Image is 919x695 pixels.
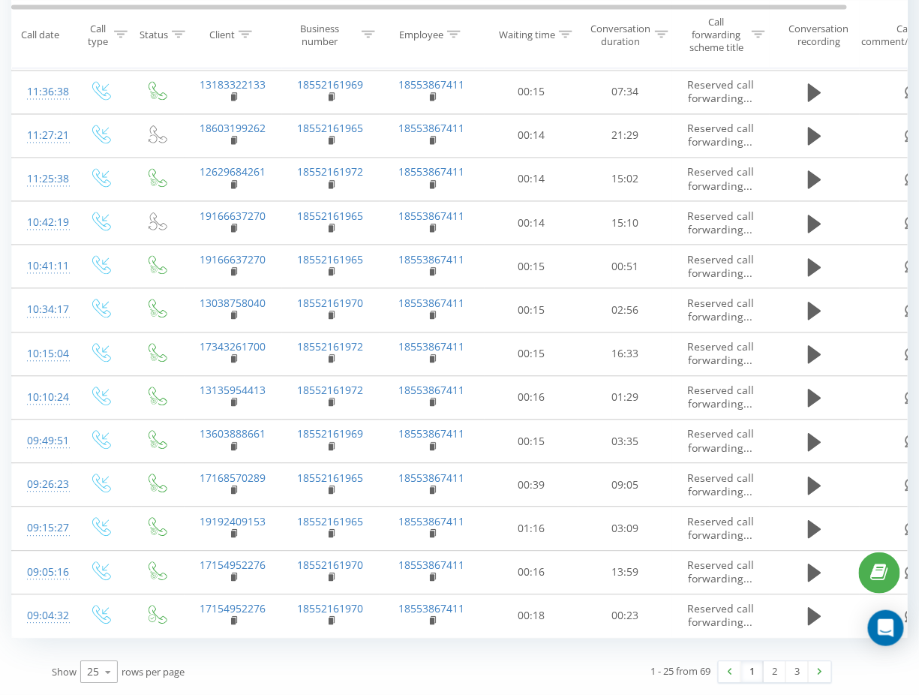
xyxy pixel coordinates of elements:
[27,122,57,151] div: 11:27:21
[399,165,465,179] a: 18553867411
[578,332,672,376] td: 16:33
[485,158,578,201] td: 00:14
[485,507,578,551] td: 01:16
[200,602,266,616] a: 17154952276
[764,662,786,683] a: 2
[399,427,465,441] a: 18553867411
[578,202,672,245] td: 15:10
[85,22,110,47] div: Call type
[687,558,754,586] span: Reserved call forwarding...
[399,384,465,398] a: 18553867411
[485,464,578,507] td: 00:39
[687,165,754,193] span: Reserved call forwarding...
[485,289,578,332] td: 00:15
[27,296,57,325] div: 10:34:17
[27,252,57,281] div: 10:41:11
[27,558,57,588] div: 09:05:16
[868,610,904,646] div: Open Intercom Messenger
[298,558,364,573] a: 18552161970
[578,464,672,507] td: 09:05
[399,340,465,354] a: 18553867411
[485,420,578,464] td: 00:15
[687,78,754,106] span: Reserved call forwarding...
[27,384,57,413] div: 10:10:24
[687,209,754,237] span: Reserved call forwarding...
[399,29,443,41] div: Employee
[578,245,672,289] td: 00:51
[140,29,168,41] div: Status
[298,515,364,529] a: 18552161965
[687,384,754,411] span: Reserved call forwarding...
[485,551,578,594] td: 00:16
[21,29,59,41] div: Call date
[578,420,672,464] td: 03:35
[687,515,754,543] span: Reserved call forwarding...
[578,289,672,332] td: 02:56
[27,209,57,238] div: 10:42:19
[687,602,754,630] span: Reserved call forwarding...
[87,665,99,680] div: 25
[200,78,266,92] a: 13183322133
[200,340,266,354] a: 17343261700
[27,340,57,369] div: 10:15:04
[200,209,266,224] a: 19166637270
[578,594,672,638] td: 00:23
[27,78,57,107] div: 11:36:38
[578,71,672,114] td: 07:34
[27,165,57,194] div: 11:25:38
[298,209,364,224] a: 18552161965
[485,245,578,289] td: 00:15
[200,165,266,179] a: 12629684261
[298,253,364,267] a: 18552161965
[591,22,651,47] div: Conversation duration
[399,602,465,616] a: 18553867411
[485,114,578,158] td: 00:14
[200,558,266,573] a: 17154952276
[485,376,578,420] td: 00:16
[499,29,555,41] div: Waiting time
[200,296,266,311] a: 13038758040
[687,340,754,368] span: Reserved call forwarding...
[687,471,754,499] span: Reserved call forwarding...
[200,515,266,529] a: 19192409153
[485,202,578,245] td: 00:14
[687,122,754,149] span: Reserved call forwarding...
[786,662,809,683] a: 3
[27,514,57,543] div: 09:15:27
[399,253,465,267] a: 18553867411
[27,471,57,500] div: 09:26:23
[122,666,185,679] span: rows per page
[399,471,465,486] a: 18553867411
[399,122,465,136] a: 18553867411
[298,471,364,486] a: 18552161965
[578,551,672,594] td: 13:59
[200,253,266,267] a: 19166637270
[741,662,764,683] a: 1
[52,666,77,679] span: Show
[399,515,465,529] a: 18553867411
[687,253,754,281] span: Reserved call forwarding...
[200,384,266,398] a: 13135954413
[209,29,235,41] div: Client
[27,602,57,631] div: 09:04:32
[578,158,672,201] td: 15:02
[282,22,359,47] div: Business number
[578,114,672,158] td: 21:29
[399,209,465,224] a: 18553867411
[485,594,578,638] td: 00:18
[578,507,672,551] td: 03:09
[685,16,748,54] div: Call forwarding scheme title
[485,71,578,114] td: 00:15
[399,296,465,311] a: 18553867411
[298,340,364,354] a: 18552161972
[687,296,754,324] span: Reserved call forwarding...
[298,78,364,92] a: 18552161969
[200,122,266,136] a: 18603199262
[298,602,364,616] a: 18552161970
[578,376,672,420] td: 01:29
[399,78,465,92] a: 18553867411
[200,471,266,486] a: 17168570289
[200,427,266,441] a: 13603888661
[298,427,364,441] a: 18552161969
[485,332,578,376] td: 00:15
